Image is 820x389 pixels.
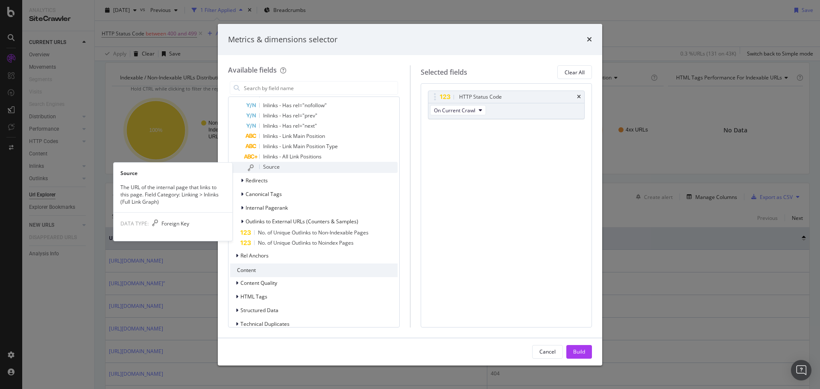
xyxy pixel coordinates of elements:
[573,348,585,355] div: Build
[228,34,337,45] div: Metrics & dimensions selector
[230,263,398,277] div: Content
[246,190,282,198] span: Canonical Tags
[240,293,267,300] span: HTML Tags
[240,307,278,314] span: Structured Data
[228,65,277,75] div: Available fields
[263,112,317,119] span: Inlinks - Has rel="prev"
[114,184,232,205] div: The URL of the internal page that links to this page. Field Category: Linking > Inlinks (Full Lin...
[263,143,338,150] span: Inlinks - Link Main Position Type
[243,82,398,94] input: Search by field name
[246,204,288,211] span: Internal Pagerank
[421,67,467,77] div: Selected fields
[263,153,322,160] span: Inlinks - All Link Positions
[577,94,581,99] div: times
[263,122,317,129] span: Inlinks - Has rel="next"
[557,65,592,79] button: Clear All
[263,132,325,140] span: Inlinks - Link Main Position
[240,279,277,287] span: Content Quality
[566,345,592,359] button: Build
[240,252,269,259] span: Rel Anchors
[428,91,585,119] div: HTTP Status CodetimesOn Current Crawl
[246,218,358,225] span: Outlinks to External URLs (Counters & Samples)
[246,177,268,184] span: Redirects
[114,170,232,177] div: Source
[539,348,556,355] div: Cancel
[565,69,585,76] div: Clear All
[263,163,280,170] span: Source
[532,345,563,359] button: Cancel
[430,105,486,115] button: On Current Crawl
[587,34,592,45] div: times
[258,229,369,236] span: No. of Unique Outlinks to Non-Indexable Pages
[240,320,290,328] span: Technical Duplicates
[218,24,602,366] div: modal
[791,360,811,380] div: Open Intercom Messenger
[263,102,327,109] span: Inlinks - Has rel="nofollow"
[459,93,502,101] div: HTTP Status Code
[434,107,475,114] span: On Current Crawl
[258,239,354,246] span: No. of Unique Outlinks to Noindex Pages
